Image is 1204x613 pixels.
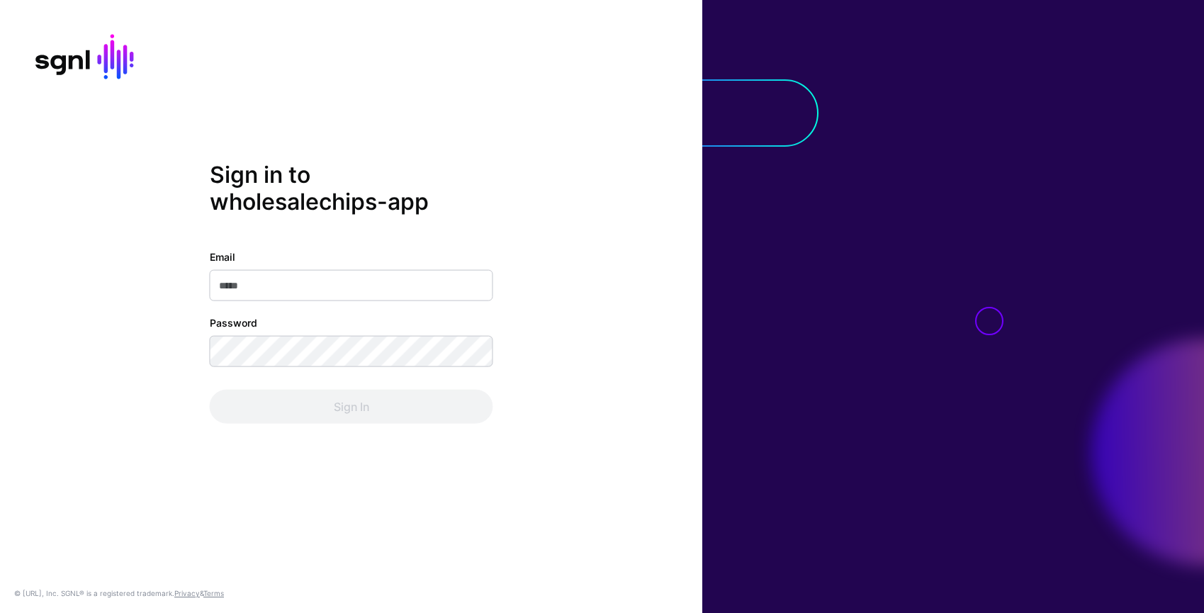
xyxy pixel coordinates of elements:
[174,589,200,597] a: Privacy
[210,161,493,215] h2: Sign in to wholesalechips-app
[14,587,224,599] div: © [URL], Inc. SGNL® is a registered trademark. &
[203,589,224,597] a: Terms
[210,315,257,330] label: Password
[210,249,235,264] label: Email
